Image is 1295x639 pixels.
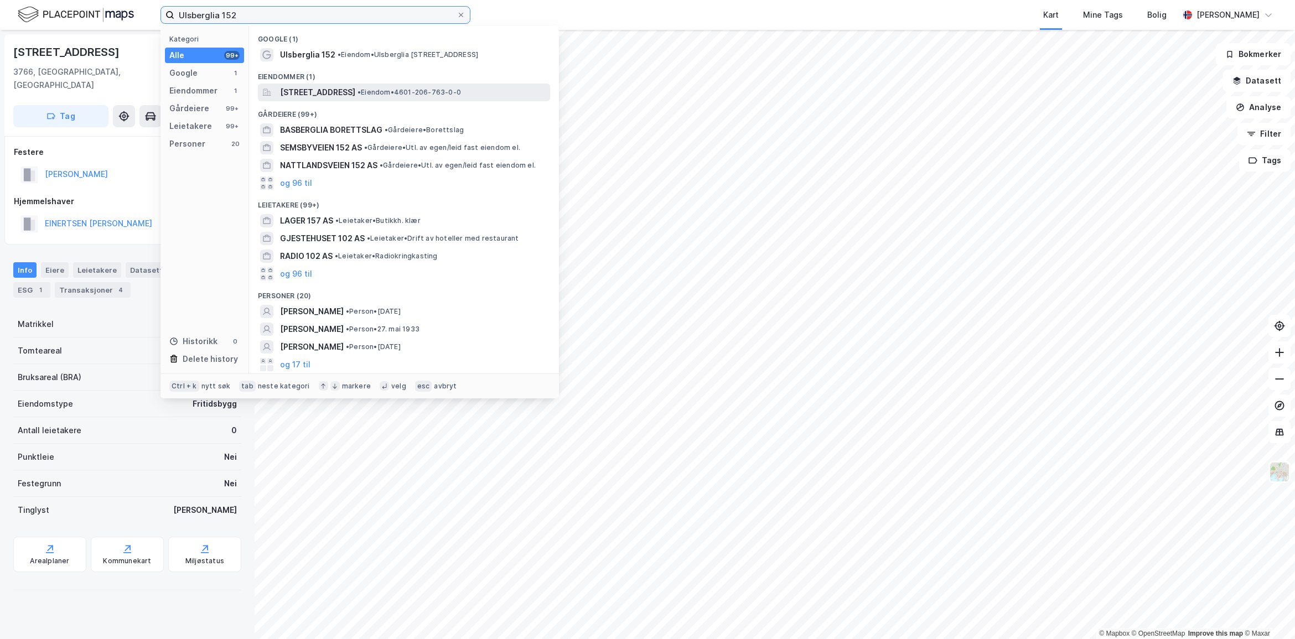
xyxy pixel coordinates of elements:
[1083,8,1123,22] div: Mine Tags
[346,325,349,333] span: •
[231,86,240,95] div: 1
[103,557,151,565] div: Kommunekart
[1237,123,1291,145] button: Filter
[358,88,361,96] span: •
[1132,630,1185,637] a: OpenStreetMap
[173,503,237,517] div: [PERSON_NAME]
[249,192,559,212] div: Leietakere (99+)
[224,122,240,131] div: 99+
[115,284,126,295] div: 4
[335,216,421,225] span: Leietaker • Butikkh. klær
[280,141,362,154] span: SEMSBYVEIEN 152 AS
[224,104,240,113] div: 99+
[1240,586,1295,639] iframe: Chat Widget
[73,262,121,278] div: Leietakere
[364,143,520,152] span: Gårdeiere • Utl. av egen/leid fast eiendom el.
[13,282,50,298] div: ESG
[30,557,69,565] div: Arealplaner
[346,342,401,351] span: Person • [DATE]
[434,382,457,391] div: avbryt
[280,176,312,190] button: og 96 til
[231,69,240,77] div: 1
[231,424,237,437] div: 0
[1239,149,1291,172] button: Tags
[231,337,240,346] div: 0
[224,51,240,60] div: 99+
[415,381,432,392] div: esc
[13,65,187,92] div: 3766, [GEOGRAPHIC_DATA], [GEOGRAPHIC_DATA]
[169,335,217,348] div: Historikk
[14,146,241,159] div: Festere
[169,137,205,150] div: Personer
[201,382,231,391] div: nytt søk
[126,262,167,278] div: Datasett
[35,284,46,295] div: 1
[338,50,341,59] span: •
[174,7,457,23] input: Søk på adresse, matrikkel, gårdeiere, leietakere eller personer
[169,35,244,43] div: Kategori
[280,305,344,318] span: [PERSON_NAME]
[346,307,401,316] span: Person • [DATE]
[55,282,131,298] div: Transaksjoner
[169,66,198,80] div: Google
[346,307,349,315] span: •
[239,381,256,392] div: tab
[18,318,54,331] div: Matrikkel
[391,382,406,391] div: velg
[1043,8,1059,22] div: Kart
[1147,8,1167,22] div: Bolig
[1223,70,1291,92] button: Datasett
[13,105,108,127] button: Tag
[280,214,333,227] span: LAGER 157 AS
[1226,96,1291,118] button: Analyse
[249,26,559,46] div: Google (1)
[380,161,536,170] span: Gårdeiere • Utl. av egen/leid fast eiendom el.
[1216,43,1291,65] button: Bokmerker
[342,382,371,391] div: markere
[169,102,209,115] div: Gårdeiere
[13,262,37,278] div: Info
[193,397,237,411] div: Fritidsbygg
[1188,630,1243,637] a: Improve this map
[380,161,383,169] span: •
[18,503,49,517] div: Tinglyst
[280,267,312,280] button: og 96 til
[258,382,310,391] div: neste kategori
[169,49,184,62] div: Alle
[249,64,559,84] div: Eiendommer (1)
[280,123,382,137] span: BASBERGLIA BORETTSLAG
[169,120,212,133] div: Leietakere
[346,325,419,334] span: Person • 27. mai 1933
[346,342,349,351] span: •
[358,88,461,97] span: Eiendom • 4601-206-763-0-0
[224,477,237,490] div: Nei
[385,126,464,134] span: Gårdeiere • Borettslag
[183,352,238,366] div: Delete history
[18,5,134,24] img: logo.f888ab2527a4732fd821a326f86c7f29.svg
[367,234,370,242] span: •
[280,159,377,172] span: NATTLANDSVEIEN 152 AS
[224,450,237,464] div: Nei
[280,323,344,336] span: [PERSON_NAME]
[364,143,367,152] span: •
[367,234,519,243] span: Leietaker • Drift av hoteller med restaurant
[335,216,339,225] span: •
[231,139,240,148] div: 20
[1099,630,1130,637] a: Mapbox
[280,232,365,245] span: GJESTEHUSET 102 AS
[18,450,54,464] div: Punktleie
[280,86,355,99] span: [STREET_ADDRESS]
[185,557,224,565] div: Miljøstatus
[18,477,61,490] div: Festegrunn
[280,48,335,61] span: Ulsberglia 152
[338,50,478,59] span: Eiendom • Ulsberglia [STREET_ADDRESS]
[249,283,559,303] div: Personer (20)
[13,43,122,61] div: [STREET_ADDRESS]
[18,371,81,384] div: Bruksareal (BRA)
[335,252,438,261] span: Leietaker • Radiokringkasting
[169,381,199,392] div: Ctrl + k
[18,424,81,437] div: Antall leietakere
[280,250,333,263] span: RADIO 102 AS
[385,126,388,134] span: •
[41,262,69,278] div: Eiere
